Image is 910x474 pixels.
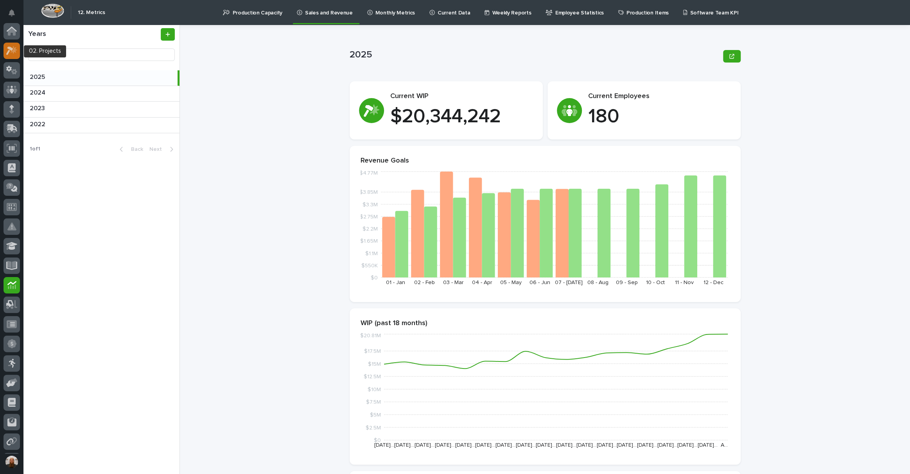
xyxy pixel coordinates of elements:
tspan: $550K [361,263,378,268]
tspan: $1.1M [365,251,378,256]
tspan: $0 [371,275,378,281]
text: [DATE]… [576,442,596,448]
text: [DATE]… [657,442,677,448]
p: 2023 [30,103,47,112]
text: [DATE]… [515,442,535,448]
p: 180 [588,105,731,129]
tspan: $17.5M [364,349,381,354]
p: $ 20,344,242 [390,105,533,129]
button: Back [113,146,146,153]
span: Next [149,147,167,152]
div: Notifications [10,9,20,22]
h2: 12. Metrics [78,9,105,16]
text: [DATE]… [617,442,637,448]
text: [DATE]… [455,442,475,448]
tspan: $4.77M [359,171,378,176]
text: [DATE]… [394,442,414,448]
p: Current WIP [390,92,533,101]
text: 12 - Dec [703,280,723,285]
text: 06 - Jun [529,280,550,285]
text: [DATE]… [697,442,717,448]
tspan: $2.2M [363,226,378,232]
text: 03 - Mar [443,280,463,285]
text: [DATE]… [374,442,394,448]
p: Revenue Goals [361,157,730,165]
text: 07 - [DATE] [555,280,583,285]
input: Search [28,48,175,61]
a: 20242024 [23,86,179,102]
tspan: $2.5M [366,425,381,431]
text: 08 - Aug [587,280,608,285]
p: Current Employees [588,92,731,101]
text: [DATE]… [596,442,616,448]
tspan: $12.5M [364,374,381,379]
text: 04 - Apr [472,280,492,285]
p: 2022 [30,119,47,128]
text: [DATE]… [637,442,657,448]
p: WIP (past 18 months) [361,319,730,328]
text: [DATE]… [434,442,454,448]
text: 05 - May [500,280,522,285]
tspan: $2.75M [360,214,378,220]
span: Back [126,147,143,152]
tspan: $10M [368,387,381,392]
p: 1 of 1 [23,140,47,159]
tspan: $15M [368,361,381,367]
text: 01 - Jan [386,280,405,285]
text: 11 - Nov [675,280,694,285]
text: 10 - Oct [646,280,665,285]
a: 20252025 [23,70,179,86]
tspan: $7.5M [366,400,381,405]
p: 2024 [30,88,47,97]
tspan: $3.85M [359,190,378,195]
img: Workspace Logo [41,4,64,18]
tspan: $3.3M [363,202,378,207]
button: users-avatar [4,454,20,470]
a: 20222022 [23,118,179,133]
tspan: $20.81M [360,333,381,339]
tspan: $1.65M [360,239,378,244]
text: 02 - Feb [414,280,434,285]
tspan: $5M [370,412,381,418]
p: 2025 [350,49,720,61]
text: [DATE]… [415,442,434,448]
a: 20232023 [23,102,179,117]
text: [DATE]… [536,442,556,448]
text: [DATE]… [677,442,697,448]
text: A… [721,442,728,448]
button: Next [146,146,179,153]
text: [DATE]… [475,442,495,448]
tspan: $0 [374,438,381,443]
text: [DATE]… [556,442,576,448]
h1: Years [28,30,159,39]
p: 2025 [30,72,47,81]
button: Notifications [4,5,20,21]
text: [DATE]… [495,442,515,448]
text: 09 - Sep [616,280,637,285]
